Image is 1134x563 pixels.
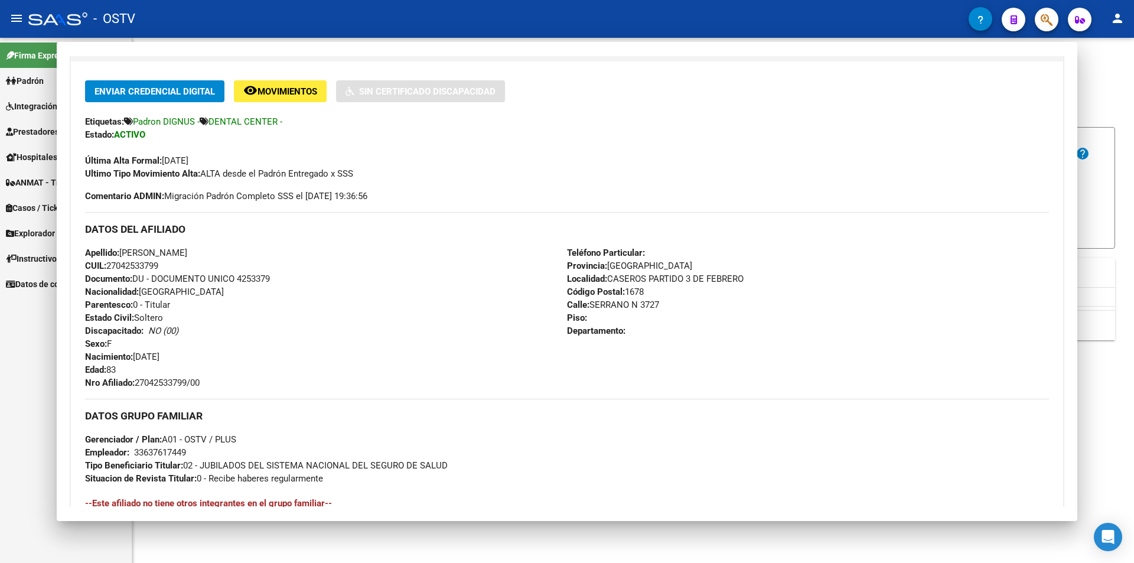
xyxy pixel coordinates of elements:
button: Sin Certificado Discapacidad [336,80,505,102]
span: - OSTV [93,6,135,32]
strong: Documento: [85,274,132,284]
strong: Empleador: [85,447,129,458]
span: Sin Certificado Discapacidad [359,86,496,97]
span: DENTAL CENTER - [208,116,282,127]
span: CASEROS PARTIDO 3 DE FEBRERO [567,274,744,284]
strong: CUIL: [85,261,106,271]
span: [GEOGRAPHIC_DATA] [85,287,224,297]
strong: Gerenciador / Plan: [85,434,162,445]
strong: Ultimo Tipo Movimiento Alta: [85,168,200,179]
strong: Estado Civil: [85,313,134,323]
span: Hospitales Públicos [6,151,92,164]
div: 33637617449 [134,446,186,459]
strong: Nacionalidad: [85,287,139,297]
span: Instructivos [6,252,61,265]
button: Movimientos [234,80,327,102]
span: [DATE] [85,352,159,362]
mat-icon: help [1076,147,1090,161]
span: Migración Padrón Completo SSS el [DATE] 19:36:56 [85,190,367,203]
span: Explorador de Archivos [6,227,100,240]
span: 27042533799/00 [85,377,200,388]
strong: Código Postal: [567,287,625,297]
strong: Última Alta Formal: [85,155,162,166]
strong: ACTIVO [114,129,145,140]
strong: Comentario ADMIN: [85,191,164,201]
span: ALTA desde el Padrón Entregado x SSS [85,168,353,179]
strong: Apellido: [85,248,119,258]
strong: Parentesco: [85,300,133,310]
span: F [85,339,112,349]
strong: Situacion de Revista Titular: [85,473,197,484]
strong: Etiquetas: [85,116,124,127]
div: Open Intercom Messenger [1094,523,1122,551]
h3: DATOS DEL AFILIADO [85,223,1049,236]
span: [PERSON_NAME] [85,248,187,258]
mat-icon: person [1110,11,1125,25]
span: Firma Express [6,49,67,62]
h3: DATOS GRUPO FAMILIAR [85,409,1049,422]
span: A01 - OSTV / PLUS [85,434,236,445]
strong: Departamento: [567,326,625,336]
strong: Edad: [85,365,106,375]
span: DU - DOCUMENTO UNICO 4253379 [85,274,270,284]
span: Integración (discapacidad) [6,100,115,113]
span: ANMAT - Trazabilidad [6,176,99,189]
span: 27042533799 [85,261,158,271]
strong: Calle: [567,300,589,310]
span: Padrón [6,74,44,87]
strong: Nacimiento: [85,352,133,362]
span: Casos / Tickets [6,201,70,214]
span: SERRANO N 3727 [567,300,659,310]
span: Movimientos [258,86,317,97]
strong: Tipo Beneficiario Titular: [85,460,183,471]
span: [GEOGRAPHIC_DATA] [567,261,692,271]
mat-icon: remove_red_eye [243,83,258,97]
strong: Estado: [85,129,114,140]
strong: Sexo: [85,339,107,349]
strong: Piso: [567,313,587,323]
span: Datos de contacto [6,278,83,291]
span: [DATE] [85,155,188,166]
span: 0 - Recibe haberes regularmente [85,473,323,484]
span: 1678 [567,287,644,297]
span: Soltero [85,313,163,323]
span: Prestadores / Proveedores [6,125,113,138]
button: Enviar Credencial Digital [85,80,224,102]
span: Padron DIGNUS - [133,116,200,127]
strong: Teléfono Particular: [567,248,645,258]
span: 83 [85,365,116,375]
strong: Localidad: [567,274,607,284]
span: 0 - Titular [85,300,170,310]
span: Enviar Credencial Digital [94,86,215,97]
mat-icon: menu [9,11,24,25]
h4: --Este afiliado no tiene otros integrantes en el grupo familiar-- [85,497,1049,510]
strong: Nro Afiliado: [85,377,135,388]
strong: Provincia: [567,261,607,271]
i: NO (00) [148,326,178,336]
strong: Discapacitado: [85,326,144,336]
span: 02 - JUBILADOS DEL SISTEMA NACIONAL DEL SEGURO DE SALUD [85,460,448,471]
